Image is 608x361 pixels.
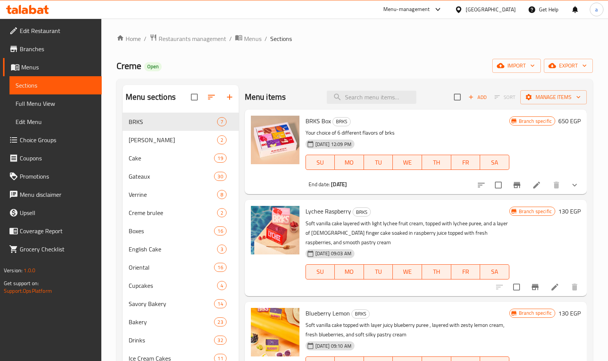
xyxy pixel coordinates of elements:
span: Add item [465,91,490,103]
span: 16 [214,264,226,271]
a: Choice Groups [3,131,102,149]
span: TH [425,157,448,168]
span: import [498,61,535,71]
li: / [144,34,146,43]
span: Open [144,63,162,70]
div: Bakery23 [123,313,239,331]
button: FR [451,264,480,279]
div: items [214,226,226,235]
span: 30 [214,173,226,180]
span: Restaurants management [159,34,226,43]
button: TH [422,155,451,170]
span: BRKS [333,117,350,126]
a: Menus [3,58,102,76]
span: Branch specific [516,118,555,125]
h6: 130 EGP [558,308,581,319]
h6: 650 EGP [558,116,581,126]
a: Edit Restaurant [3,22,102,40]
div: items [217,245,227,254]
a: Restaurants management [150,34,226,44]
span: Sort sections [202,88,221,106]
span: MO [338,157,361,168]
span: Drinks [129,336,214,345]
div: items [217,281,227,290]
a: Home [117,34,141,43]
span: Gateaux [129,172,214,181]
span: Coupons [20,154,96,163]
span: Add [467,93,488,102]
div: [PERSON_NAME]2 [123,131,239,149]
span: Cupcakes [129,281,217,290]
span: Promotions [20,172,96,181]
span: TU [367,266,390,277]
span: Branches [20,44,96,53]
span: BRKS [352,309,369,318]
span: FR [454,157,477,168]
div: Cupcakes4 [123,276,239,295]
div: Boxes [129,226,214,235]
li: / [265,34,267,43]
span: a [595,5,598,14]
a: Menu disclaimer [3,185,102,204]
button: TU [364,155,393,170]
span: TU [367,157,390,168]
span: Oriental [129,263,214,272]
div: [GEOGRAPHIC_DATA] [466,5,516,14]
img: Lychee Raspberry [251,206,299,254]
button: Branch-specific-item [526,278,544,296]
a: Upsell [3,204,102,222]
span: Grocery Checklist [20,245,96,254]
span: 16 [214,228,226,235]
button: FR [451,155,480,170]
a: Edit menu item [532,180,541,190]
a: Branches [3,40,102,58]
button: Add [465,91,490,103]
span: 23 [214,319,226,326]
span: Branch specific [516,309,555,317]
span: Creme brulee [129,208,217,217]
span: English Cake [129,245,217,254]
a: Support.OpsPlatform [4,286,52,296]
span: 1.0.0 [24,265,35,275]
div: Savory Bakery14 [123,295,239,313]
span: Sections [16,81,96,90]
div: items [217,208,227,217]
span: Menus [21,63,96,72]
span: export [550,61,587,71]
button: SA [480,264,509,279]
span: Select to update [509,279,525,295]
h2: Menu items [245,91,286,103]
a: Promotions [3,167,102,185]
a: Menus [235,34,261,44]
span: BRKS [353,208,370,217]
span: Cake [129,154,214,163]
span: Select section first [490,91,520,103]
button: WE [393,155,422,170]
span: Edit Menu [16,117,96,126]
div: items [217,190,227,199]
span: 2 [217,209,226,217]
span: Select all sections [186,89,202,105]
span: Blueberry Lemon [306,308,350,319]
a: Edit menu item [550,283,559,292]
span: SU [309,157,332,168]
input: search [327,91,416,104]
span: SU [309,266,332,277]
button: MO [335,155,364,170]
div: BRKS7 [123,113,239,131]
img: BRKS Box [251,116,299,164]
span: TH [425,266,448,277]
a: Full Menu View [9,94,102,113]
a: Sections [9,76,102,94]
nav: breadcrumb [117,34,593,44]
div: items [217,117,227,126]
span: MO [338,266,361,277]
span: Edit Restaurant [20,26,96,35]
div: BRKS [351,309,370,319]
img: Blueberry Lemon [251,308,299,356]
span: 19 [214,155,226,162]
